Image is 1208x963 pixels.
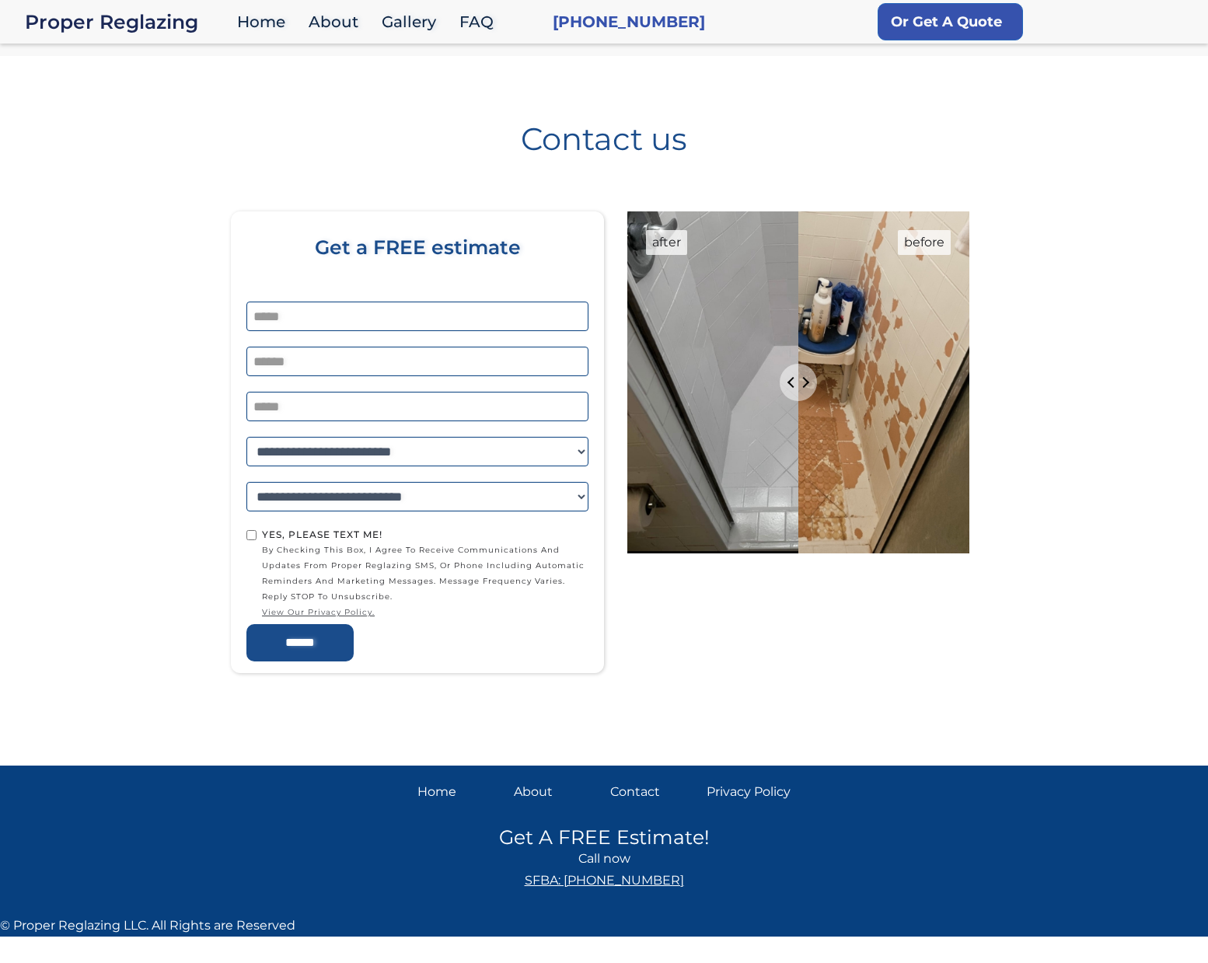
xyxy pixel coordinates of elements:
[262,543,588,620] span: by checking this box, I agree to receive communications and updates from Proper Reglazing SMS, or...
[417,781,501,803] a: Home
[452,5,509,39] a: FAQ
[610,781,694,803] a: Contact
[23,111,1185,155] h1: Contact us
[25,11,229,33] div: Proper Reglazing
[239,236,596,661] form: Home page form
[514,781,598,803] a: About
[707,781,791,803] a: Privacy Policy
[301,5,374,39] a: About
[246,530,257,540] input: Yes, Please text me!by checking this box, I agree to receive communications and updates from Prop...
[262,605,588,620] a: view our privacy policy.
[246,236,588,302] div: Get a FREE estimate
[229,5,301,39] a: Home
[374,5,452,39] a: Gallery
[878,3,1023,40] a: Or Get A Quote
[553,11,705,33] a: [PHONE_NUMBER]
[262,527,588,543] div: Yes, Please text me!
[25,11,229,33] a: home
